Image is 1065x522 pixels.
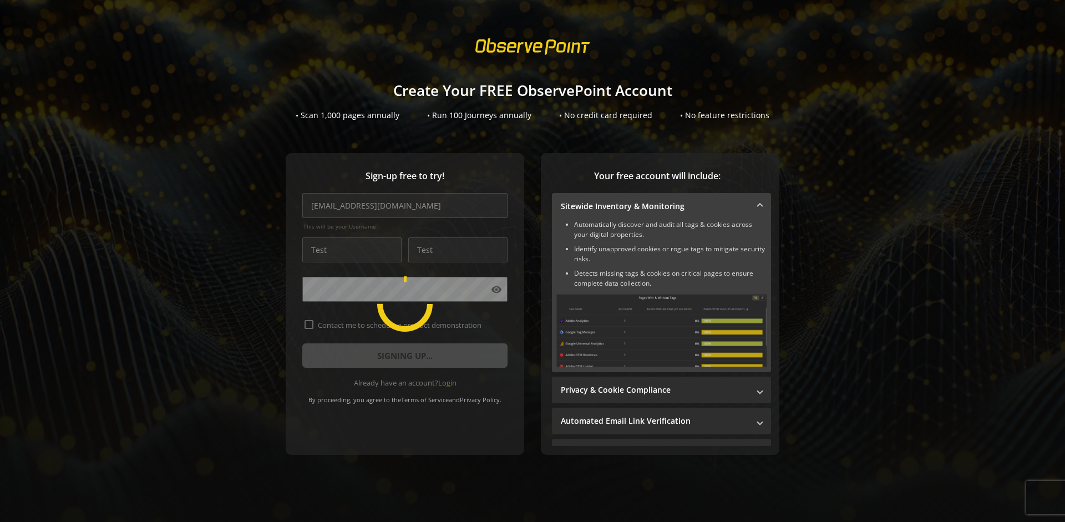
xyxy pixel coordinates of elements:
[552,377,771,403] mat-expansion-panel-header: Privacy & Cookie Compliance
[552,193,771,220] mat-expansion-panel-header: Sitewide Inventory & Monitoring
[574,268,767,288] li: Detects missing tags & cookies on critical pages to ensure complete data collection.
[302,388,508,404] div: By proceeding, you agree to the and .
[559,110,652,121] div: • No credit card required
[561,201,749,212] mat-panel-title: Sitewide Inventory & Monitoring
[552,408,771,434] mat-expansion-panel-header: Automated Email Link Verification
[401,396,449,404] a: Terms of Service
[561,384,749,396] mat-panel-title: Privacy & Cookie Compliance
[552,439,771,465] mat-expansion-panel-header: Performance Monitoring with Web Vitals
[556,294,767,367] img: Sitewide Inventory & Monitoring
[574,220,767,240] li: Automatically discover and audit all tags & cookies across your digital properties.
[302,170,508,183] span: Sign-up free to try!
[427,110,531,121] div: • Run 100 Journeys annually
[680,110,769,121] div: • No feature restrictions
[574,244,767,264] li: Identify unapproved cookies or rogue tags to mitigate security risks.
[552,220,771,372] div: Sitewide Inventory & Monitoring
[460,396,500,404] a: Privacy Policy
[552,170,763,183] span: Your free account will include:
[561,415,749,427] mat-panel-title: Automated Email Link Verification
[296,110,399,121] div: • Scan 1,000 pages annually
